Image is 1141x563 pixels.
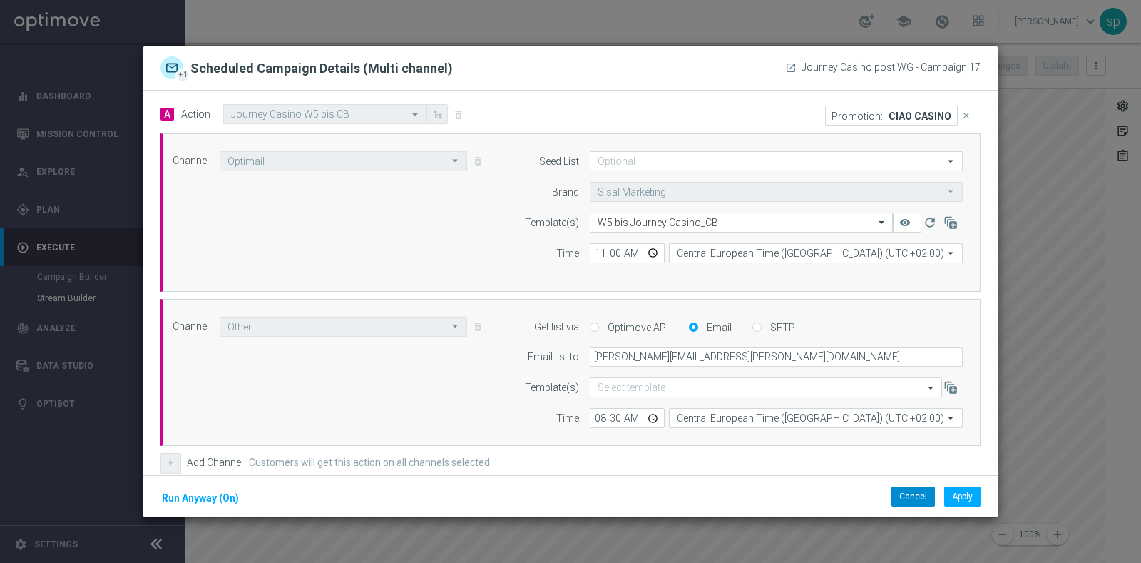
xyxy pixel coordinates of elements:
i: arrow_drop_down [449,318,463,335]
i: close [961,111,971,121]
ng-select: Journey Casino W5 bis CB [223,104,426,124]
button: Cancel [891,487,935,507]
label: Template(s) [525,382,579,394]
input: Select time zone [669,408,963,428]
label: Time [556,248,579,260]
label: Brand [552,186,579,198]
button: Run Anyway (On) [160,490,240,507]
label: Action [181,108,210,121]
i: arrow_drop_down [944,152,958,171]
h2: Scheduled Campaign Details (Multi channel) [190,60,453,79]
button: + [160,453,181,473]
button: refresh [921,213,942,233]
p: Promotion: [832,110,883,121]
label: Seed List [539,156,579,168]
i: arrow_drop_down [944,244,958,263]
label: Email list to [528,351,579,363]
label: Channel [173,320,209,333]
i: remove_red_eye [899,217,911,228]
span: Journey Casino post WG - Campaign 17 [802,61,981,73]
label: Customers will get this action on all channels selected. [249,457,492,469]
i: arrow_drop_down [449,152,463,170]
button: Apply [944,487,981,507]
label: Get list via [534,321,579,333]
label: SFTP [767,321,795,334]
label: Time [556,412,579,425]
div: CIAO CASINO [825,106,976,126]
p: CIAO CASINO [889,110,951,121]
input: Optional [590,151,963,171]
i: refresh [923,215,937,230]
span: A [160,108,174,121]
input: Enter email address, use comma to separate multiple Emails [590,347,963,367]
div: +1 [175,69,190,83]
button: close [958,106,976,126]
label: Email [703,321,732,334]
label: Optimove API [604,321,668,334]
label: Template(s) [525,217,579,229]
i: arrow_drop_down [944,409,958,427]
ng-select: W5 bis Journey Casino_CB [590,213,893,233]
label: Channel [173,155,209,167]
i: arrow_drop_down [944,183,958,201]
a: launch [785,62,797,73]
button: remove_red_eye [893,213,921,233]
input: Select time zone [669,243,963,263]
label: Add Channel [187,457,243,469]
